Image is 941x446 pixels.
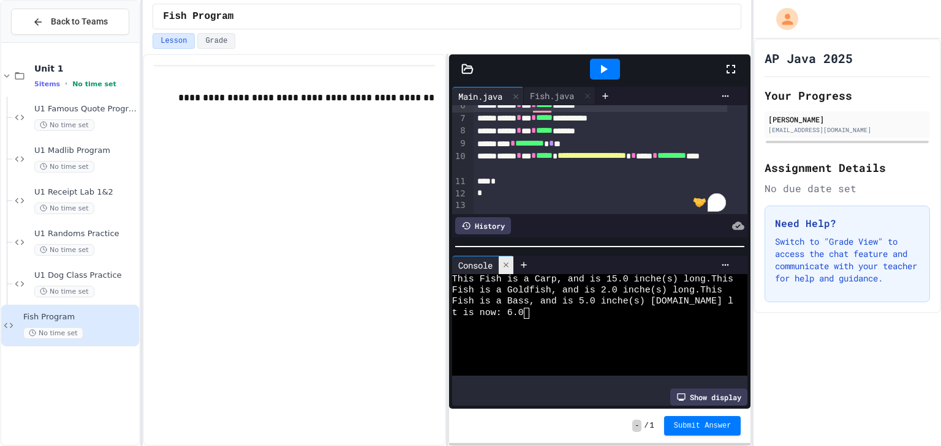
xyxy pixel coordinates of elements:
[34,270,137,281] span: U1 Dog Class Practice
[34,119,94,131] span: No time set
[455,217,511,234] div: History
[452,274,733,285] span: This Fish is a Carp, and is 15.0 inche(s) long.This
[65,79,67,89] span: •
[197,33,235,49] button: Grade
[163,9,233,24] span: Fish Program
[34,146,137,156] span: U1 Madlib Program
[23,312,137,322] span: Fish Program
[34,229,137,239] span: U1 Randoms Practice
[34,80,60,88] span: 5 items
[452,308,524,319] span: t is now: 6.0
[768,114,926,125] div: [PERSON_NAME]
[452,176,467,188] div: 11
[474,34,747,214] div: To enrich screen reader interactions, please activate Accessibility in Grammarly extension settings
[452,113,467,125] div: 7
[452,100,467,113] div: 6
[11,9,129,35] button: Back to Teams
[765,181,930,196] div: No due date set
[524,89,580,102] div: Fish.java
[524,87,595,105] div: Fish.java
[674,421,731,431] span: Submit Answer
[452,151,467,176] div: 10
[34,244,94,256] span: No time set
[153,33,195,49] button: Lesson
[765,87,930,104] h2: Your Progress
[775,216,920,231] h3: Need Help?
[51,15,108,28] span: Back to Teams
[34,187,137,198] span: U1 Receipt Lab 1&2
[650,421,654,431] span: 1
[664,416,741,436] button: Submit Answer
[34,203,94,214] span: No time set
[452,199,467,212] div: 13
[765,159,930,176] h2: Assignment Details
[34,286,94,297] span: No time set
[452,188,467,200] div: 12
[452,138,467,151] div: 9
[765,50,853,67] h1: AP Java 2025
[34,63,137,74] span: Unit 1
[775,236,920,284] p: Switch to "Grade View" to access the chat feature and communicate with your teacher for help and ...
[72,80,116,88] span: No time set
[670,388,747,406] div: Show display
[452,285,722,296] span: Fish is a Goldfish, and is 2.0 inche(s) long.This
[452,125,467,138] div: 8
[644,421,648,431] span: /
[632,420,641,432] span: -
[763,5,801,33] div: My Account
[768,125,926,135] div: [EMAIL_ADDRESS][DOMAIN_NAME]
[34,104,137,114] span: U1 Famous Quote Program
[452,256,514,274] div: Console
[23,327,83,339] span: No time set
[452,259,499,272] div: Console
[452,87,524,105] div: Main.java
[452,296,755,307] span: Fish is a Bass, and is 5.0 inche(s) [DOMAIN_NAME] lengh
[34,161,94,173] span: No time set
[452,90,508,103] div: Main.java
